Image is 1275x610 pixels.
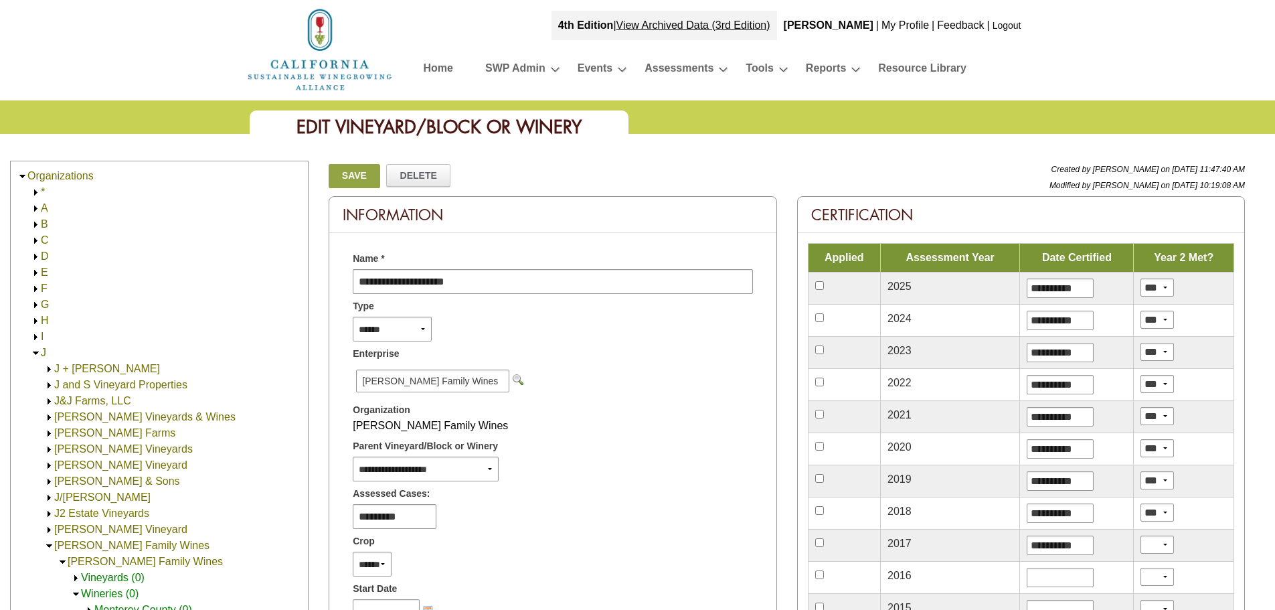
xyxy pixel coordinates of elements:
[386,164,450,187] a: Delete
[81,572,145,583] a: Vineyards (0)
[578,59,612,82] a: Events
[58,557,68,567] img: Collapse Jackson Family Wines
[31,300,41,310] img: Expand G
[1134,244,1234,273] td: Year 2 Met?
[353,487,430,501] span: Assessed Cases:
[937,19,984,31] a: Feedback
[54,411,236,423] a: [PERSON_NAME] Vineyards & Wines
[44,493,54,503] img: Expand J/J Vineyard
[54,459,187,471] a: [PERSON_NAME] Vineyard
[353,420,508,431] span: [PERSON_NAME] Family Wines
[880,244,1019,273] td: Assessment Year
[54,379,187,390] a: J and S Vineyard Properties
[329,197,776,233] div: Information
[329,164,379,188] a: Save
[424,59,453,82] a: Home
[887,281,912,292] span: 2025
[31,220,41,230] img: Expand B
[31,187,41,198] img: Expand *
[44,477,54,487] img: Expand J.H. Jonson & Sons
[71,589,81,599] img: Collapse <span style='color: green;'>Wineries (0)</span>
[1020,244,1134,273] td: Date Certified
[44,445,54,455] img: Expand J. Rickards Vineyards
[887,345,912,356] span: 2023
[31,236,41,246] img: Expand C
[54,363,160,374] a: J + [PERSON_NAME]
[54,395,131,406] a: J&J Farms, LLC
[881,19,929,31] a: My Profile
[887,570,912,581] span: 2016
[485,59,545,82] a: SWP Admin
[81,588,139,599] a: Wineries (0)
[68,556,223,567] a: [PERSON_NAME] Family Wines
[54,540,209,551] a: [PERSON_NAME] Family Wines
[353,299,374,313] span: Type
[54,443,193,455] a: [PERSON_NAME] Vineyards
[44,380,54,390] img: Expand J and S Vineyard Properties
[784,19,873,31] b: [PERSON_NAME]
[54,475,180,487] a: [PERSON_NAME] & Sons
[31,268,41,278] img: Expand E
[54,427,175,439] a: [PERSON_NAME] Farms
[246,43,394,54] a: Home
[41,315,49,326] a: H
[41,202,48,214] a: A
[31,204,41,214] img: Expand A
[887,473,912,485] span: 2019
[41,283,48,294] a: F
[44,461,54,471] img: Expand J.A. Laviletta Vineyard
[31,252,41,262] img: Expand D
[353,582,397,596] span: Start Date
[808,244,880,273] td: Applied
[993,20,1021,31] a: Logout
[41,266,48,278] a: E
[558,19,614,31] strong: 4th Edition
[887,441,912,453] span: 2020
[887,506,912,517] span: 2018
[616,19,770,31] a: View Archived Data (3rd Edition)
[41,299,49,310] a: G
[1049,165,1245,190] span: Created by [PERSON_NAME] on [DATE] 11:47:40 AM Modified by [PERSON_NAME] on [DATE] 10:19:08 AM
[31,332,41,342] img: Expand I
[645,59,713,82] a: Assessments
[54,491,151,503] a: J/[PERSON_NAME]
[41,331,44,342] a: I
[246,7,394,92] img: logo_cswa2x.png
[41,347,46,358] a: J
[887,377,912,388] span: 2022
[44,429,54,439] img: Expand J. Maring Farms
[54,524,187,535] a: [PERSON_NAME] Vineyard
[353,534,375,548] span: Crop
[44,509,54,519] img: Expand J2 Estate Vineyards
[798,197,1244,233] div: Certification
[986,11,991,40] div: |
[296,115,582,139] span: Edit Vineyard/Block or Winery
[887,313,912,324] span: 2024
[31,348,41,358] img: Collapse J
[353,439,498,453] span: Parent Vineyard/Block or Winery
[878,59,966,82] a: Resource Library
[41,250,49,262] a: D
[887,538,912,549] span: 2017
[44,364,54,374] img: Expand J + J Vineyard
[746,59,773,82] a: Tools
[551,11,777,40] div: |
[54,508,149,519] a: J2 Estate Vineyards
[44,396,54,406] img: Expand J&J Farms, LLC
[27,170,94,181] a: Organizations
[44,412,54,423] img: Expand J. Lohr Vineyards & Wines
[356,370,509,392] span: [PERSON_NAME] Family Wines
[875,11,880,40] div: |
[930,11,936,40] div: |
[887,409,912,421] span: 2021
[31,284,41,294] img: Expand F
[44,541,54,551] img: Collapse Jackson Family Wines
[806,59,846,82] a: Reports
[353,347,399,361] span: Enterprise
[353,403,410,417] span: Organization
[44,525,54,535] img: Expand Jack London Vineyard
[41,218,48,230] a: B
[71,573,81,583] img: Expand <span style='color: green;'>Vineyards (0)</span>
